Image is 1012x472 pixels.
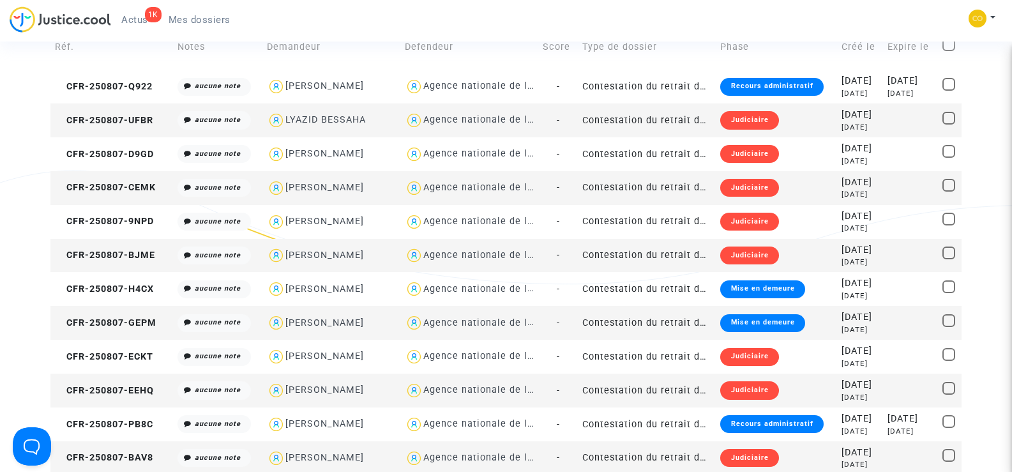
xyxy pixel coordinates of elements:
img: icon-user.svg [267,145,285,164]
div: [DATE] [842,223,879,234]
div: [DATE] [842,426,879,437]
span: CFR-250807-EEHQ [55,385,154,396]
img: icon-user.svg [405,280,423,298]
div: [PERSON_NAME] [285,284,364,294]
img: icon-user.svg [405,415,423,434]
div: [PERSON_NAME] [285,351,364,362]
td: Contestation du retrait de [PERSON_NAME] par l'ANAH (mandataire) [578,137,716,171]
img: icon-user.svg [267,179,285,197]
div: [DATE] [887,88,933,99]
div: Agence nationale de l'habitat [423,216,564,227]
span: Actus [121,14,148,26]
td: Expire le [883,24,937,70]
div: [DATE] [842,189,879,200]
span: - [557,385,560,396]
img: icon-user.svg [405,111,423,130]
div: Judiciaire [720,145,778,163]
div: Agence nationale de l'habitat [423,114,564,125]
div: Judiciaire [720,449,778,467]
img: icon-user.svg [405,347,423,366]
i: aucune note [195,149,241,158]
div: [PERSON_NAME] [285,317,364,328]
i: aucune note [195,420,241,428]
img: icon-user.svg [405,77,423,96]
div: Agence nationale de l'habitat [423,284,564,294]
div: Judiciaire [720,111,778,129]
div: [DATE] [842,446,879,460]
div: Recours administratif [720,415,823,433]
td: Contestation du retrait de [PERSON_NAME] par l'ANAH (mandataire) [578,306,716,340]
span: - [557,419,560,430]
span: - [557,250,560,261]
div: [PERSON_NAME] [285,384,364,395]
div: [PERSON_NAME] [285,148,364,159]
div: LYAZID BESSAHA [285,114,366,125]
img: icon-user.svg [267,449,285,468]
div: Agence nationale de l'habitat [423,384,564,395]
img: 84a266a8493598cb3cce1313e02c3431 [969,10,986,27]
a: 1KActus [111,10,158,29]
span: - [557,149,560,160]
i: aucune note [195,116,241,124]
img: icon-user.svg [267,247,285,265]
div: [DATE] [842,344,879,358]
div: [DATE] [842,176,879,190]
div: [DATE] [842,74,879,88]
img: icon-user.svg [405,145,423,164]
a: Mes dossiers [158,10,241,29]
i: aucune note [195,251,241,259]
img: icon-user.svg [405,247,423,265]
td: Defendeur [400,24,538,70]
div: Mise en demeure [720,280,804,298]
img: icon-user.svg [405,314,423,332]
div: [DATE] [842,358,879,369]
div: [PERSON_NAME] [285,250,364,261]
span: CFR-250807-9NPD [55,216,154,227]
div: Agence nationale de l'habitat [423,351,564,362]
span: Mes dossiers [169,14,230,26]
span: CFR-250807-ECKT [55,351,153,362]
img: icon-user.svg [405,381,423,400]
div: [DATE] [842,142,879,156]
img: icon-user.svg [267,280,285,298]
span: - [557,115,560,126]
span: - [557,452,560,463]
td: Contestation du retrait de [PERSON_NAME] par l'ANAH (mandataire) [578,374,716,407]
td: Contestation du retrait de [PERSON_NAME] par l'ANAH (mandataire) [578,272,716,306]
td: Contestation du retrait de [PERSON_NAME] par l'ANAH (mandataire) [578,103,716,137]
div: [DATE] [842,310,879,324]
div: [DATE] [842,378,879,392]
div: [DATE] [842,412,879,426]
img: icon-user.svg [267,314,285,332]
div: Judiciaire [720,179,778,197]
img: icon-user.svg [267,347,285,366]
td: Contestation du retrait de [PERSON_NAME] par l'ANAH (mandataire) [578,205,716,239]
span: - [557,216,560,227]
i: aucune note [195,453,241,462]
td: Phase [716,24,837,70]
td: Contestation du retrait de [PERSON_NAME] par l'ANAH (mandataire) [578,407,716,441]
td: Contestation du retrait de [PERSON_NAME] par l'ANAH (mandataire) [578,171,716,205]
iframe: Help Scout Beacon - Open [13,427,51,466]
div: Judiciaire [720,381,778,399]
div: Agence nationale de l'habitat [423,418,564,429]
div: Judiciaire [720,213,778,231]
td: Type de dossier [578,24,716,70]
span: CFR-250807-PB8C [55,419,153,430]
td: Contestation du retrait de [PERSON_NAME] par l'ANAH (mandataire) [578,340,716,374]
span: CFR-250807-BAV8 [55,452,153,463]
td: Notes [173,24,262,70]
div: [DATE] [842,277,879,291]
div: Agence nationale de l'habitat [423,317,564,328]
span: - [557,351,560,362]
div: Agence nationale de l'habitat [423,182,564,193]
img: icon-user.svg [405,449,423,468]
div: [DATE] [842,156,879,167]
td: Score [538,24,578,70]
div: [DATE] [842,324,879,335]
div: [PERSON_NAME] [285,452,364,463]
div: Judiciaire [720,247,778,264]
div: Recours administratif [720,78,823,96]
div: [PERSON_NAME] [285,418,364,429]
i: aucune note [195,352,241,360]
